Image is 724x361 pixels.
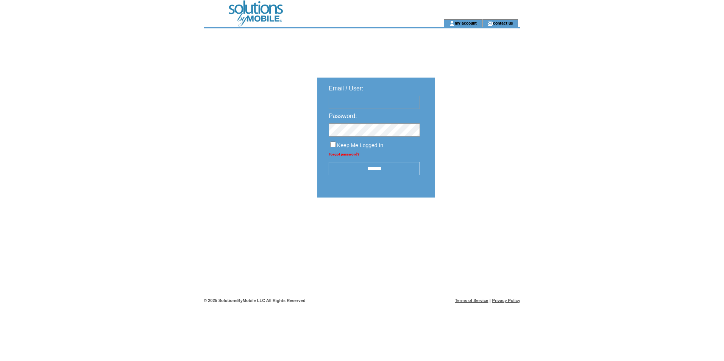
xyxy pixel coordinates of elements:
[487,20,493,26] img: contact_us_icon.gif
[337,142,383,148] span: Keep Me Logged In
[455,298,488,303] a: Terms of Service
[329,85,364,92] span: Email / User:
[457,216,495,226] img: transparent.png
[493,20,513,25] a: contact us
[449,20,455,26] img: account_icon.gif
[490,298,491,303] span: |
[329,152,359,156] a: Forgot password?
[492,298,520,303] a: Privacy Policy
[329,113,357,119] span: Password:
[455,20,477,25] a: my account
[204,298,306,303] span: © 2025 SolutionsByMobile LLC All Rights Reserved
